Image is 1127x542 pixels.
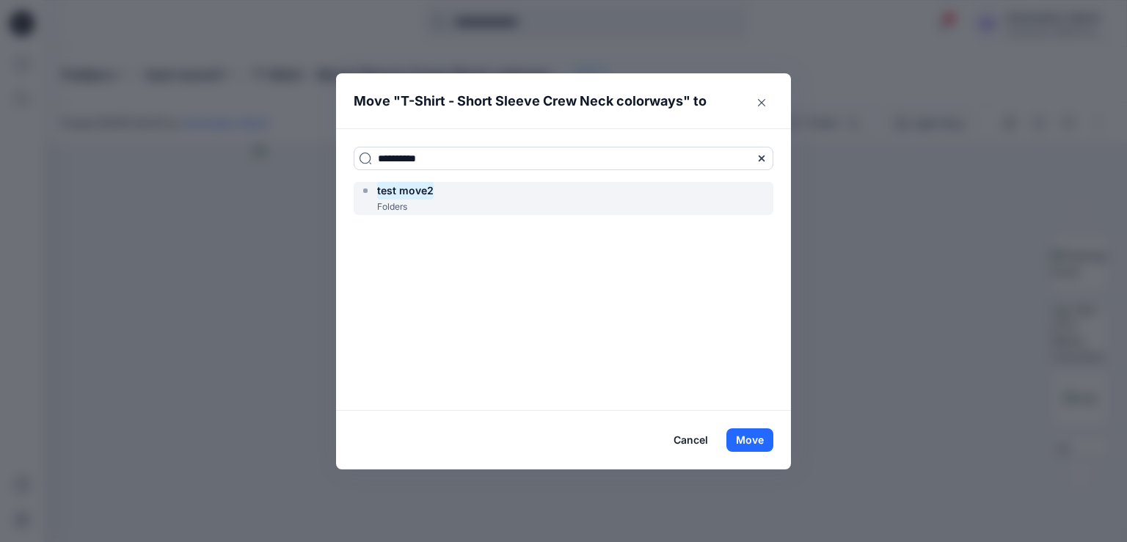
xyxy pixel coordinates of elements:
header: Move " " to [336,73,768,129]
p: T-Shirt - Short Sleeve Crew Neck colorways [401,91,683,111]
mark: test move2 [377,180,434,200]
button: Close [750,91,773,114]
p: Folders [377,199,407,215]
button: Move [726,428,773,452]
button: Cancel [664,428,718,452]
